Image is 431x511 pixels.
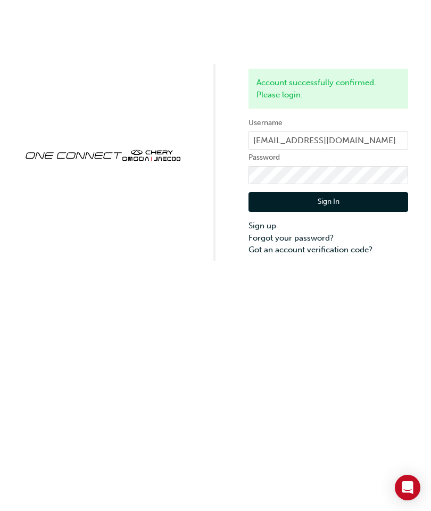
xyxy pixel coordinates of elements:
button: Sign In [248,192,408,212]
a: Forgot your password? [248,232,408,244]
label: Username [248,117,408,129]
input: Username [248,131,408,150]
a: Got an account verification code? [248,244,408,256]
a: Sign up [248,220,408,232]
div: Account successfully confirmed. Please login. [248,69,408,109]
div: Open Intercom Messenger [395,475,420,500]
img: oneconnect [23,141,183,168]
label: Password [248,151,408,164]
